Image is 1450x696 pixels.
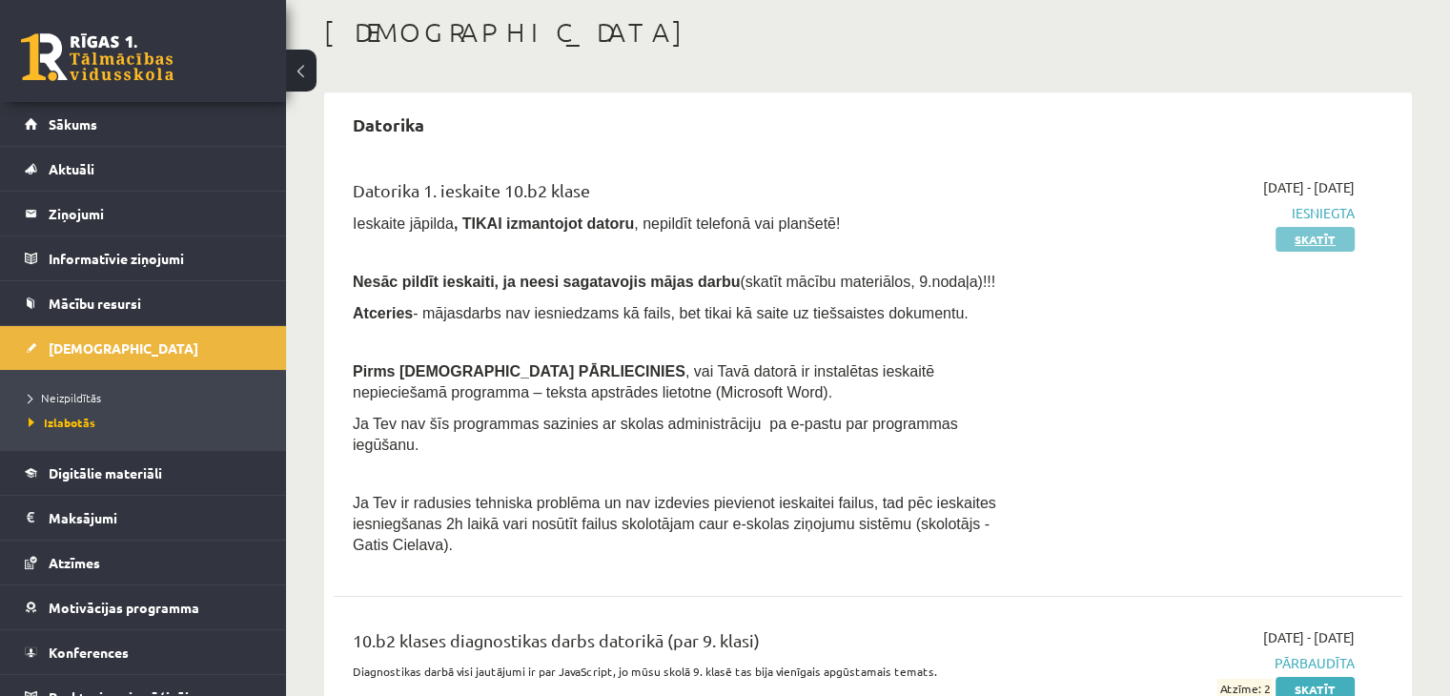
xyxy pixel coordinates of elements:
[1040,203,1355,223] span: Iesniegta
[49,115,97,133] span: Sākums
[49,160,94,177] span: Aktuāli
[25,102,262,146] a: Sākums
[324,16,1412,49] h1: [DEMOGRAPHIC_DATA]
[49,496,262,540] legend: Maksājumi
[25,326,262,370] a: [DEMOGRAPHIC_DATA]
[353,663,1011,680] p: Diagnostikas darbā visi jautājumi ir par JavaScript, jo mūsu skolā 9. klasē tas bija vienīgais ap...
[1276,227,1355,252] a: Skatīt
[353,177,1011,213] div: Datorika 1. ieskaite 10.b2 klase
[353,627,1011,663] div: 10.b2 klases diagnostikas darbs datorikā (par 9. klasi)
[353,305,413,321] b: Atceries
[25,281,262,325] a: Mācību resursi
[740,274,995,290] span: (skatīt mācību materiālos, 9.nodaļa)!!!
[1040,653,1355,673] span: Pārbaudīta
[29,389,267,406] a: Neizpildītās
[353,305,969,321] span: - mājasdarbs nav iesniedzams kā fails, bet tikai kā saite uz tiešsaistes dokumentu.
[353,363,685,379] span: Pirms [DEMOGRAPHIC_DATA] PĀRLIECINIES
[353,416,958,453] span: Ja Tev nav šīs programmas sazinies ar skolas administrāciju pa e-pastu par programmas iegūšanu.
[353,274,740,290] span: Nesāc pildīt ieskaiti, ja neesi sagatavojis mājas darbu
[334,102,443,147] h2: Datorika
[49,554,100,571] span: Atzīmes
[49,464,162,481] span: Digitālie materiāli
[29,415,95,430] span: Izlabotās
[353,495,996,553] span: Ja Tev ir radusies tehniska problēma un nav izdevies pievienot ieskaitei failus, tad pēc ieskaite...
[25,541,262,584] a: Atzīmes
[25,496,262,540] a: Maksājumi
[49,192,262,235] legend: Ziņojumi
[454,215,634,232] b: , TIKAI izmantojot datoru
[49,599,199,616] span: Motivācijas programma
[1263,177,1355,197] span: [DATE] - [DATE]
[25,147,262,191] a: Aktuāli
[49,236,262,280] legend: Informatīvie ziņojumi
[49,644,129,661] span: Konferences
[25,585,262,629] a: Motivācijas programma
[25,236,262,280] a: Informatīvie ziņojumi
[49,339,198,357] span: [DEMOGRAPHIC_DATA]
[25,192,262,235] a: Ziņojumi
[353,215,840,232] span: Ieskaite jāpilda , nepildīt telefonā vai planšetē!
[25,451,262,495] a: Digitālie materiāli
[29,390,101,405] span: Neizpildītās
[49,295,141,312] span: Mācību resursi
[1263,627,1355,647] span: [DATE] - [DATE]
[353,363,934,400] span: , vai Tavā datorā ir instalētas ieskaitē nepieciešamā programma – teksta apstrādes lietotne (Micr...
[25,630,262,674] a: Konferences
[29,414,267,431] a: Izlabotās
[21,33,174,81] a: Rīgas 1. Tālmācības vidusskola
